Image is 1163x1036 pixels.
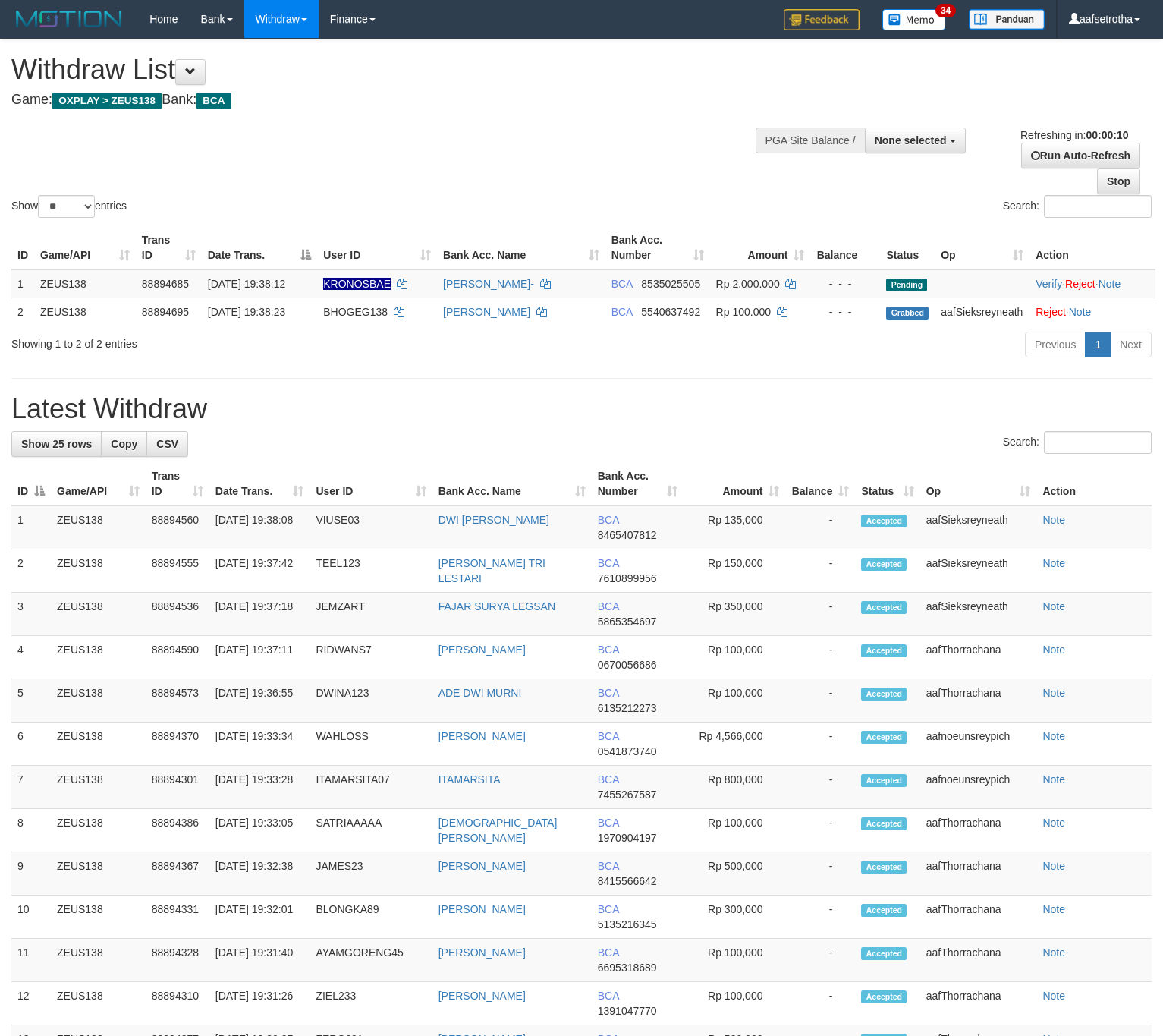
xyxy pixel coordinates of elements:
a: Note [1042,946,1065,959]
td: [DATE] 19:32:38 [209,852,310,896]
a: Note [1042,860,1065,872]
a: ITAMARSITA [438,773,501,786]
a: Next [1110,332,1152,357]
a: [PERSON_NAME] [438,903,526,915]
td: [DATE] 19:32:01 [209,896,310,939]
td: [DATE] 19:33:28 [209,766,310,809]
input: Search: [1044,195,1152,218]
td: 7 [11,766,51,809]
td: Rp 135,000 [684,505,786,549]
td: [DATE] 19:33:34 [209,723,310,766]
span: Grabbed [886,307,929,320]
span: BCA [598,600,619,612]
td: 88894590 [146,636,209,679]
a: ADE DWI MURNI [438,687,522,699]
img: Button%20Memo.svg [882,9,946,30]
td: 5 [11,679,51,723]
td: 2 [11,549,51,593]
td: 88894301 [146,766,209,809]
td: ZEUS138 [51,766,146,809]
span: Accepted [861,947,907,960]
td: 88894536 [146,593,209,636]
th: ID [11,226,34,269]
td: - [785,549,855,593]
td: RIDWANS7 [310,636,432,679]
a: Verify [1036,278,1062,290]
td: [DATE] 19:37:42 [209,549,310,593]
span: Copy 5135216345 to clipboard [598,918,657,931]
th: Bank Acc. Number: activate to sort column ascending [605,226,710,269]
a: Previous [1025,332,1086,357]
td: VIUSE03 [310,505,432,549]
div: - - - [816,276,874,291]
td: aafThorrachana [920,982,1037,1025]
td: [DATE] 19:37:11 [209,636,310,679]
th: Date Trans.: activate to sort column ascending [209,462,310,505]
span: Rp 2.000.000 [716,278,780,290]
td: ITAMARSITA07 [310,766,432,809]
td: 88894331 [146,896,209,939]
td: 3 [11,593,51,636]
a: [DEMOGRAPHIC_DATA] [PERSON_NAME] [438,817,558,844]
td: TEEL123 [310,549,432,593]
td: - [785,723,855,766]
td: aafThorrachana [920,809,1037,852]
label: Search: [1003,431,1152,454]
td: 2 [11,298,34,326]
td: 10 [11,896,51,939]
td: Rp 100,000 [684,982,786,1025]
th: Op: activate to sort column ascending [935,226,1029,269]
span: Pending [886,279,927,291]
td: Rp 100,000 [684,636,786,679]
a: [PERSON_NAME] [438,860,526,872]
a: Note [1042,773,1065,786]
td: - [785,896,855,939]
td: ZEUS138 [51,982,146,1025]
a: Stop [1097,168,1140,194]
td: ZEUS138 [51,809,146,852]
td: - [785,982,855,1025]
td: aafnoeunsreypich [920,766,1037,809]
td: WAHLOSS [310,723,432,766]
td: [DATE] 19:36:55 [209,679,310,723]
td: 88894367 [146,852,209,896]
span: Copy 0670056686 to clipboard [598,659,657,671]
td: · · [1029,269,1155,298]
a: 1 [1085,332,1111,357]
span: BCA [598,817,619,829]
div: - - - [816,304,874,320]
span: BCA [598,946,619,959]
td: [DATE] 19:37:18 [209,593,310,636]
span: BCA [598,687,619,699]
td: ZEUS138 [51,679,146,723]
span: Refreshing in: [1020,129,1128,141]
th: Trans ID: activate to sort column ascending [136,226,202,269]
a: Note [1042,990,1065,1002]
td: 88894555 [146,549,209,593]
td: aafSieksreyneath [920,549,1037,593]
td: BLONGKA89 [310,896,432,939]
span: Accepted [861,731,907,744]
td: aafThorrachana [920,679,1037,723]
span: BCA [598,557,619,569]
a: [PERSON_NAME] [443,306,530,318]
span: Copy 0541873740 to clipboard [598,745,657,757]
span: Copy 8535025505 to clipboard [641,278,700,290]
span: [DATE] 19:38:23 [208,306,285,318]
span: BCA [598,644,619,656]
td: aafThorrachana [920,852,1037,896]
a: DWI [PERSON_NAME] [438,514,549,526]
span: BCA [611,306,633,318]
h4: Game: Bank: [11,93,760,108]
td: AYAMGORENG45 [310,939,432,982]
th: Trans ID: activate to sort column ascending [146,462,209,505]
td: Rp 100,000 [684,679,786,723]
td: 6 [11,723,51,766]
th: Action [1036,462,1152,505]
span: CSV [156,438,178,450]
td: 88894560 [146,505,209,549]
td: ZEUS138 [51,549,146,593]
td: [DATE] 19:33:05 [209,809,310,852]
select: Showentries [38,195,95,218]
img: Feedback.jpg [784,9,860,30]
